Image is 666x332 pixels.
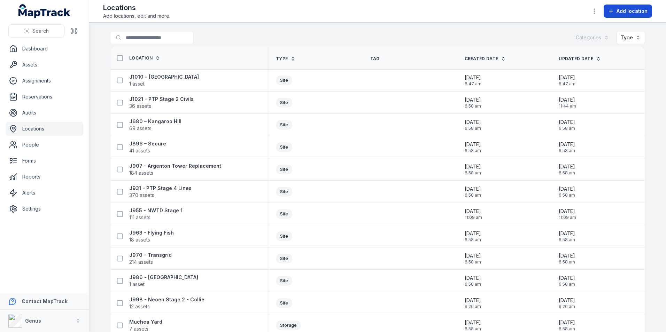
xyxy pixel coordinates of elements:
strong: Muchea Yard [129,318,162,325]
span: 6:58 am [559,282,575,287]
a: Location [129,55,160,61]
span: [DATE] [465,74,481,81]
a: J931 - PTP Stage 4 Lines370 assets [129,185,192,199]
strong: J998 - Neoen Stage 2 - Collie [129,296,204,303]
span: 9:26 am [559,304,575,309]
a: People [6,138,83,152]
span: [DATE] [559,275,575,282]
span: 111 assets [129,214,150,221]
time: 01/04/2025, 6:58:26 am [465,252,481,265]
span: [DATE] [559,185,575,192]
time: 01/04/2025, 6:58:26 am [465,319,481,332]
a: Assignments [6,74,83,88]
time: 01/04/2025, 6:58:26 am [559,141,575,153]
time: 14/04/2025, 11:44:39 am [559,96,576,109]
strong: J680 – Kangaroo Hill [129,118,181,125]
span: [DATE] [559,252,575,259]
span: 6:58 am [559,326,575,332]
span: 370 assets [129,192,154,199]
a: Forms [6,154,83,168]
span: [DATE] [559,208,576,215]
span: 6:58 am [559,237,575,243]
span: 6:58 am [465,103,481,109]
button: Search [8,24,64,38]
h2: Locations [103,3,170,13]
div: Site [276,165,292,174]
strong: J931 - PTP Stage 4 Lines [129,185,192,192]
span: [DATE] [465,275,481,282]
button: Type [616,31,645,44]
div: Site [276,254,292,263]
a: J998 - Neoen Stage 2 - Collie12 assets [129,296,204,310]
a: Dashboard [6,42,83,56]
span: 6:58 am [465,192,481,198]
strong: J970 - Transgrid [129,252,172,259]
time: 01/04/2025, 6:58:26 am [465,275,481,287]
div: Site [276,209,292,219]
span: 11:09 am [559,215,576,220]
time: 01/04/2025, 6:58:26 am [465,185,481,198]
strong: J955 - NWTD Stage 1 [129,207,183,214]
span: 36 assets [129,103,151,110]
span: Type [276,56,288,62]
span: [DATE] [465,119,481,126]
span: Created Date [465,56,498,62]
span: [DATE] [559,319,575,326]
span: 6:58 am [465,148,481,153]
time: 01/04/2025, 6:58:26 am [465,119,481,131]
div: Site [276,120,292,130]
span: Updated Date [559,56,593,62]
strong: J896 – Secure [129,140,166,147]
time: 01/04/2025, 6:58:26 am [559,230,575,243]
time: 26/07/2025, 6:47:02 am [465,74,481,87]
time: 01/04/2025, 6:58:26 am [559,163,575,176]
span: 6:58 am [465,259,481,265]
span: 6:47 am [559,81,575,87]
span: 6:58 am [465,282,481,287]
time: 01/04/2025, 6:58:26 am [559,319,575,332]
a: Type [276,56,295,62]
a: J907 – Argenton Tower Replacement184 assets [129,163,221,176]
div: Site [276,231,292,241]
span: 6:58 am [559,192,575,198]
div: Storage [276,321,301,330]
span: 18 assets [129,236,150,243]
strong: J1021 - PTP Stage 2 Civils [129,96,194,103]
span: 214 assets [129,259,153,266]
div: Site [276,142,292,152]
strong: Contact MapTrack [22,298,68,304]
span: [DATE] [559,230,575,237]
span: [DATE] [465,163,481,170]
span: [DATE] [465,96,481,103]
a: Reports [6,170,83,184]
span: 69 assets [129,125,152,132]
time: 01/04/2025, 6:58:26 am [465,163,481,176]
time: 26/07/2025, 6:47:02 am [559,74,575,87]
span: [DATE] [465,252,481,259]
time: 01/04/2025, 6:58:26 am [559,275,575,287]
span: Add location [617,8,648,15]
time: 02/06/2025, 9:26:14 am [559,297,575,309]
span: 6:58 am [465,326,481,332]
span: [DATE] [465,230,481,237]
a: Audits [6,106,83,120]
a: Alerts [6,186,83,200]
div: Site [276,187,292,197]
span: 6:58 am [465,237,481,243]
span: 6:47 am [465,81,481,87]
time: 01/04/2025, 6:58:26 am [465,230,481,243]
time: 01/04/2025, 6:58:26 am [465,141,481,153]
div: Site [276,98,292,108]
span: [DATE] [559,119,575,126]
time: 10/08/2025, 11:09:52 am [559,208,576,220]
span: 41 assets [129,147,150,154]
strong: Genus [25,318,41,324]
span: 12 assets [129,303,150,310]
div: Site [276,276,292,286]
a: J896 – Secure41 assets [129,140,166,154]
span: 9:26 am [465,304,481,309]
span: 6:58 am [559,170,575,176]
a: MapTrack [18,4,71,18]
span: [DATE] [465,297,481,304]
span: [DATE] [559,74,575,81]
